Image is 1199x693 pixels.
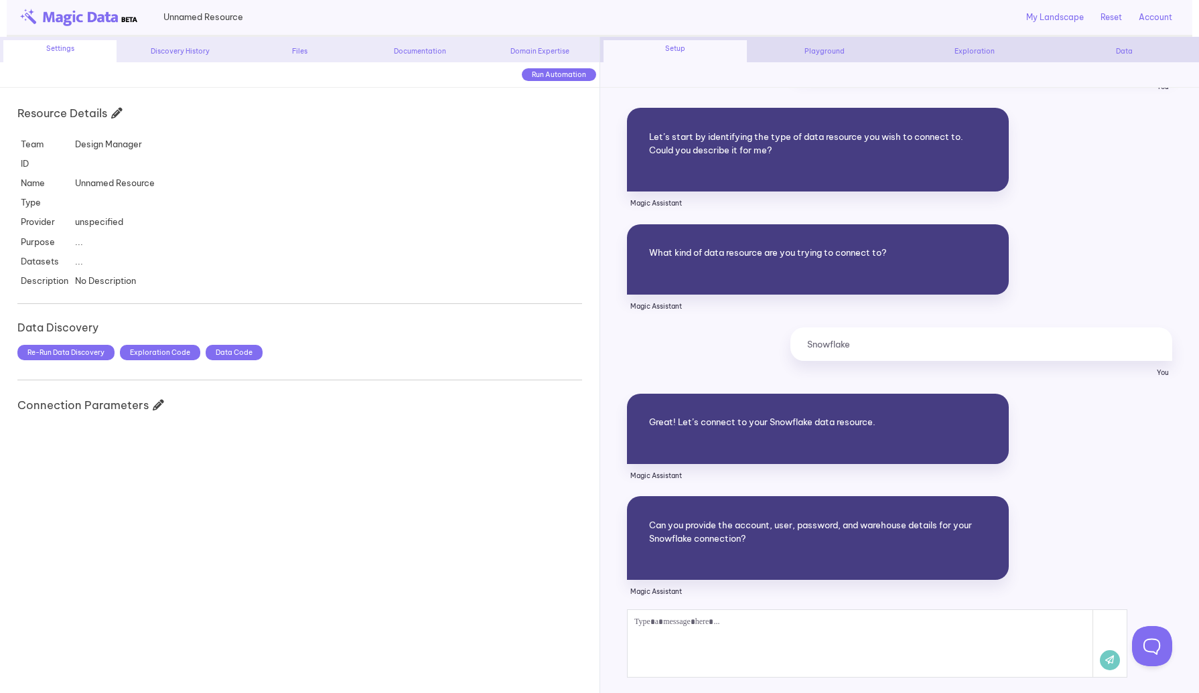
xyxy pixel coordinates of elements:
p: Magic Assistant [627,295,1009,319]
div: Playground [754,46,897,56]
span: ... [75,236,83,247]
div: Exploration [903,46,1046,56]
div: Connection Parameters [17,397,583,414]
p: Magic Assistant [627,580,1009,604]
span: No Description [75,275,136,286]
div: Documentation [363,46,476,56]
div: Settings [3,40,117,62]
td: Team [17,135,72,154]
div: Domain Expertise [483,46,596,56]
span: Data Code [206,345,263,360]
td: Type [17,193,72,212]
p: Let’s start by identifying the type of data resource you wish to connect to. Could you describe i... [649,130,987,157]
div: Snowflake [790,327,1172,361]
td: Provider [17,212,72,232]
img: beta-logo.png [20,9,137,26]
div: Resource Details [17,105,583,122]
p: Magic Assistant [627,191,1009,216]
p: What kind of data resource are you trying to connect to? [649,246,987,259]
td: Purpose [17,232,72,252]
a: Account [1139,11,1172,23]
div: Setup [604,40,747,62]
div: Data [1053,46,1196,56]
p: Magic Assistant [627,464,1009,488]
td: Datasets [17,252,72,271]
div: Run Automation [522,68,596,81]
span: Re-Run Data Discovery [17,345,115,360]
span: Unnamed Resource [163,11,243,23]
span: Exploration Code [120,345,200,360]
h5: Data Discovery [17,321,583,334]
p: Great! Let’s connect to your Snowflake data resource. [649,415,987,429]
td: ID [17,154,72,173]
div: Discovery History [123,46,236,56]
p: Can you provide the account, user, password, and warehouse details for your Snowflake connection? [649,518,987,545]
span: Unnamed Resource [75,177,155,188]
td: Name [17,173,72,193]
div: Files [243,46,356,56]
span: unspecified [75,216,123,227]
iframe: Toggle Customer Support [1132,626,1172,666]
a: Reset [1101,11,1122,23]
p: You [790,75,1172,99]
a: My Landscape [1026,11,1084,23]
p: You [790,361,1172,385]
td: Description [17,271,72,291]
span: ... [75,256,83,266]
span: Design Manager [75,139,142,149]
